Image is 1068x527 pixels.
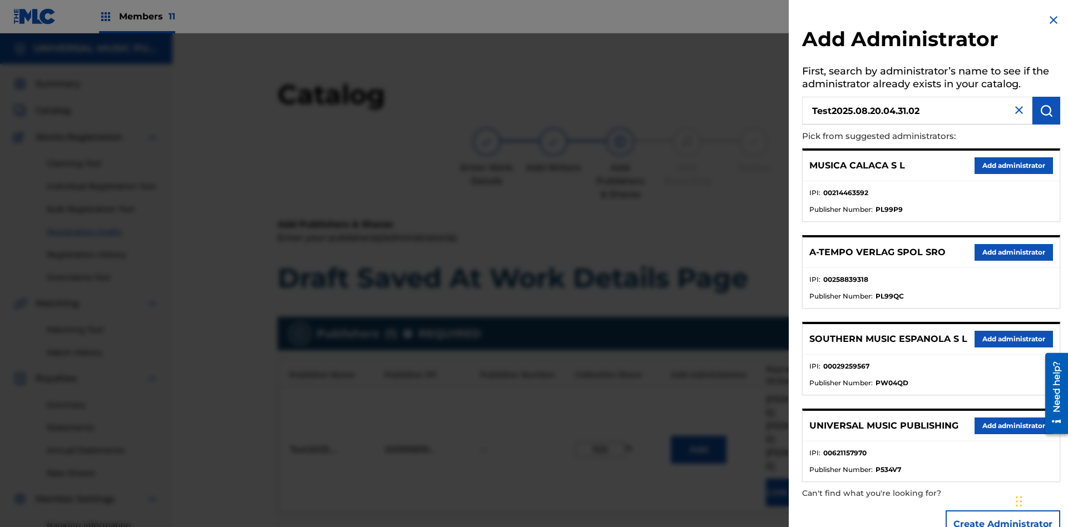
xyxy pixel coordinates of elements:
[876,378,908,388] strong: PW04QD
[809,159,905,172] p: MUSICA CALACA S L
[809,188,820,198] span: IPI :
[823,448,867,458] strong: 00621157970
[802,62,1060,97] h5: First, search by administrator’s name to see if the administrator already exists in your catalog.
[876,205,903,215] strong: PL99P9
[809,275,820,285] span: IPI :
[876,291,904,301] strong: PL99QC
[823,361,869,371] strong: 00029259567
[119,10,175,23] span: Members
[809,332,967,346] p: SOUTHERN MUSIC ESPANOLA S L
[809,361,820,371] span: IPI :
[809,246,946,259] p: A-TEMPO VERLAG SPOL SRO
[975,157,1053,174] button: Add administrator
[13,8,56,24] img: MLC Logo
[1012,474,1068,527] iframe: Chat Widget
[1016,485,1022,518] div: Drag
[809,465,873,475] span: Publisher Number :
[975,331,1053,347] button: Add administrator
[802,27,1060,55] h2: Add Administrator
[809,419,958,432] p: UNIVERSAL MUSIC PUBLISHING
[809,205,873,215] span: Publisher Number :
[975,244,1053,261] button: Add administrator
[802,482,997,505] p: Can't find what you're looking for?
[809,448,820,458] span: IPI :
[169,11,175,22] span: 11
[876,465,901,475] strong: P534V7
[1040,104,1053,117] img: Search Works
[802,125,997,148] p: Pick from suggested administrators:
[1012,103,1026,117] img: close
[823,188,868,198] strong: 00214463592
[823,275,868,285] strong: 00258839318
[975,417,1053,434] button: Add administrator
[802,97,1032,125] input: Search administrator’s name
[1037,349,1068,440] iframe: Resource Center
[809,378,873,388] span: Publisher Number :
[99,10,112,23] img: Top Rightsholders
[809,291,873,301] span: Publisher Number :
